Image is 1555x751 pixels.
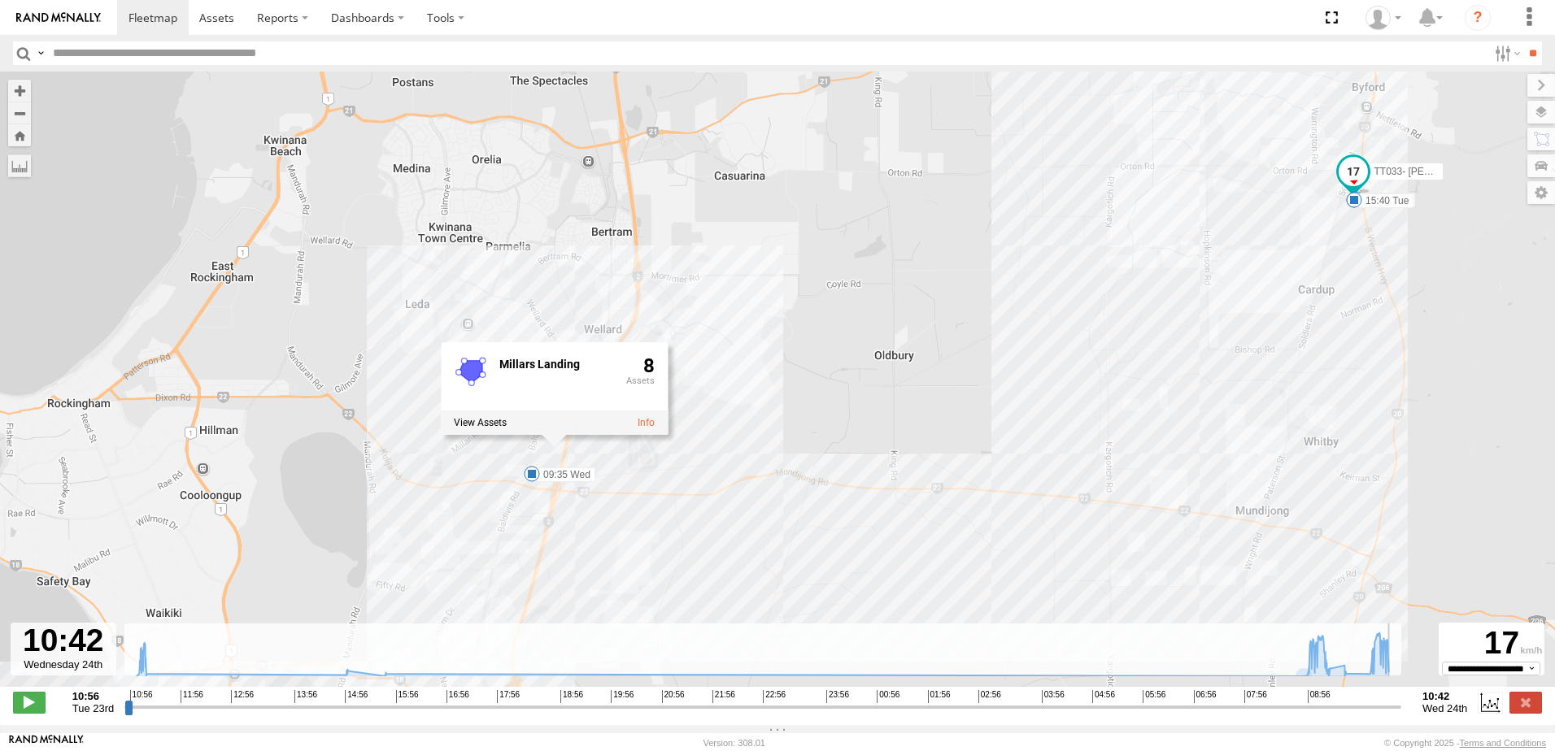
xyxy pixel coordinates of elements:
[454,417,507,428] label: View assets associated with this fence
[1194,690,1217,703] span: 06:56
[497,690,520,703] span: 17:56
[1488,41,1523,65] label: Search Filter Options
[1042,690,1065,703] span: 03:56
[1374,166,1489,177] span: TT033- [PERSON_NAME]
[16,12,101,24] img: rand-logo.svg
[294,690,317,703] span: 13:56
[1422,690,1467,702] strong: 10:42
[532,467,595,482] label: 09:35 Wed
[396,690,419,703] span: 15:56
[72,702,114,714] span: Tue 23rd Sep 2025
[8,80,31,102] button: Zoom in
[662,690,685,703] span: 20:56
[446,690,469,703] span: 16:56
[1308,690,1331,703] span: 08:56
[72,690,114,702] strong: 10:56
[1244,690,1267,703] span: 07:56
[1465,5,1491,31] i: ?
[345,690,368,703] span: 14:56
[1384,738,1546,748] div: © Copyright 2025 -
[1354,193,1413,208] label: 15:40 Tue
[231,690,254,703] span: 12:56
[826,690,849,703] span: 23:56
[8,124,31,146] button: Zoom Home
[1509,692,1542,713] label: Close
[560,690,583,703] span: 18:56
[611,690,634,703] span: 19:56
[626,355,655,407] div: 8
[8,102,31,124] button: Zoom out
[34,41,47,65] label: Search Query
[877,690,899,703] span: 00:56
[499,358,613,371] div: Fence Name - Millars Landing
[1360,6,1407,30] div: Sean Cosgriff
[638,417,655,428] a: View fence details
[181,690,203,703] span: 11:56
[703,738,765,748] div: Version: 308.01
[928,690,951,703] span: 01:56
[1422,702,1467,714] span: Wed 24th Sep 2025
[9,735,84,751] a: Visit our Website
[1143,690,1165,703] span: 05:56
[763,690,786,703] span: 22:56
[1527,181,1555,204] label: Map Settings
[8,154,31,177] label: Measure
[1092,690,1115,703] span: 04:56
[1460,738,1546,748] a: Terms and Conditions
[130,690,153,703] span: 10:56
[712,690,735,703] span: 21:56
[1441,625,1542,662] div: 17
[13,692,46,713] label: Play/Stop
[978,690,1001,703] span: 02:56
